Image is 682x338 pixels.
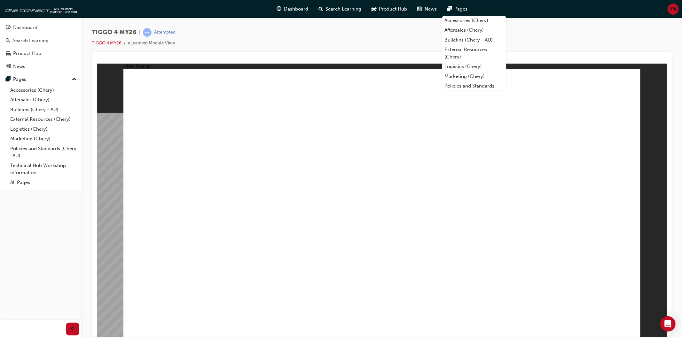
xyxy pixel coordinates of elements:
span: Search Learning [326,5,362,13]
span: Product Hub [379,5,407,13]
a: Aftersales (Chery) [8,95,79,105]
span: Pages [455,5,468,13]
img: oneconnect [3,3,77,15]
a: car-iconProduct Hub [367,3,412,16]
a: guage-iconDashboard [272,3,314,16]
a: Aftersales (Chery) [442,25,506,35]
a: Bulletins (Chery - AU) [442,35,506,45]
button: DashboardSearch LearningProduct HubNews [3,20,79,73]
span: MK [670,5,677,13]
span: pages-icon [447,5,452,13]
a: External Resources (Chery) [8,114,79,124]
span: search-icon [319,5,323,13]
div: News [13,63,25,70]
a: TIGGO 4 MY26 [92,40,122,46]
span: News [425,5,437,13]
a: Marketing (Chery) [8,134,79,144]
span: | [139,29,140,36]
a: Policies and Standards (Chery -AU) [442,81,506,98]
li: eLearning Module View [128,40,175,47]
span: up-icon [72,75,76,84]
a: Search Learning [3,35,79,47]
div: Search Learning [13,37,49,44]
div: Dashboard [13,24,37,31]
a: Bulletins (Chery - AU) [8,105,79,115]
span: car-icon [6,51,11,57]
div: Attempted [154,29,176,35]
a: Logistics (Chery) [442,62,506,72]
span: news-icon [6,64,11,70]
a: Policies and Standards (Chery -AU) [8,144,79,161]
a: Product Hub [3,48,79,59]
a: pages-iconPages [442,3,473,16]
button: Pages [3,73,79,85]
span: prev-icon [70,325,75,333]
span: guage-icon [277,5,282,13]
div: Pages [13,76,26,83]
span: TIGGO 4 MY26 [92,29,137,36]
a: Dashboard [3,22,79,34]
a: Accessories (Chery) [442,16,506,26]
span: pages-icon [6,77,11,82]
a: search-iconSearch Learning [314,3,367,16]
span: news-icon [418,5,422,13]
a: All Pages [8,178,79,188]
span: car-icon [372,5,377,13]
button: MK [668,4,679,15]
div: Open Intercom Messenger [660,316,676,332]
div: Product Hub [13,50,41,57]
a: External Resources (Chery) [442,45,506,62]
span: learningRecordVerb_ATTEMPT-icon [143,28,152,37]
span: Dashboard [284,5,309,13]
a: Logistics (Chery) [8,124,79,134]
a: Marketing (Chery) [442,72,506,81]
span: guage-icon [6,25,11,31]
a: Accessories (Chery) [8,85,79,95]
a: News [3,61,79,73]
a: Technical Hub Workshop information [8,161,79,178]
a: news-iconNews [412,3,442,16]
span: search-icon [6,38,10,44]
